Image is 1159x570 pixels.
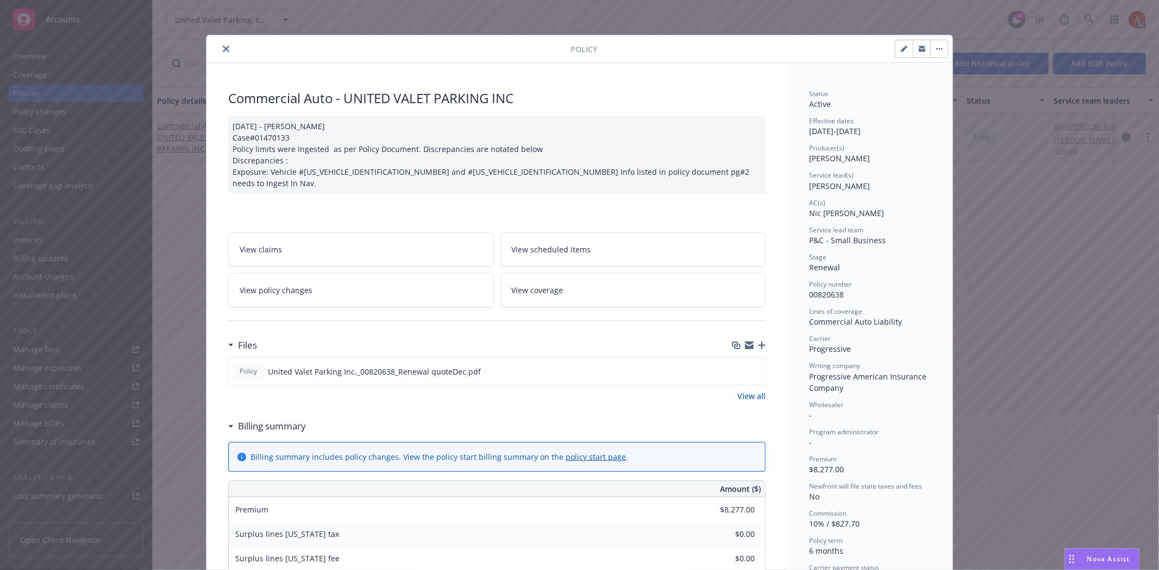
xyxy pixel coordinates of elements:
input: 0.00 [691,502,761,518]
span: Policy [237,366,259,376]
span: View policy changes [240,284,312,296]
span: Policy term [809,536,843,545]
span: Policy [571,43,597,55]
span: Carrier [809,334,831,343]
span: Service lead team [809,225,863,235]
span: No [809,491,819,502]
span: Amount ($) [720,483,761,495]
a: View policy changes [228,273,494,307]
span: [PERSON_NAME] [809,181,870,191]
span: Premium [235,504,268,515]
h3: Billing summary [238,419,306,433]
span: 00820638 [809,289,844,300]
span: Active [809,99,831,109]
button: preview file [751,366,761,377]
span: - [809,410,812,420]
span: Nova Assist [1087,554,1130,563]
span: Surplus lines [US_STATE] fee [235,553,340,563]
span: Status [809,89,828,98]
span: Newfront will file state taxes and fees [809,482,922,491]
span: View scheduled items [512,244,591,255]
span: Lines of coverage [809,307,862,316]
input: 0.00 [691,550,761,567]
div: Commercial Auto - UNITED VALET PARKING INC [228,89,766,107]
div: [DATE] - [DATE] [809,116,931,137]
a: View claims [228,232,494,267]
span: Progressive American Insurance Company [809,371,929,393]
span: Effective dates [809,116,854,125]
button: close [220,42,233,55]
span: Service lead(s) [809,170,854,180]
a: policy start page [566,452,626,462]
span: United Valet Parking Inc,_00820638_Renewal quoteDec.pdf [268,366,481,377]
span: [PERSON_NAME] [809,153,870,163]
span: Nic [PERSON_NAME] [809,208,884,218]
button: download file [734,366,742,377]
button: Nova Assist [1064,548,1139,570]
span: View coverage [512,284,563,296]
span: Progressive [809,344,851,354]
span: Premium [809,454,837,464]
div: Billing summary [228,419,306,433]
input: 0.00 [691,526,761,542]
span: AC(s) [809,198,825,207]
span: Program administrator [809,427,879,436]
span: Policy number [809,280,852,289]
span: Renewal [809,262,840,273]
a: View coverage [500,273,766,307]
a: View all [737,390,766,402]
span: Commercial Auto Liability [809,316,902,327]
span: View claims [240,244,282,255]
a: View scheduled items [500,232,766,267]
span: Writing company [809,361,860,370]
span: P&C - Small Business [809,235,886,245]
span: Wholesaler [809,400,843,409]
span: Surplus lines [US_STATE] tax [235,529,339,539]
span: Stage [809,252,826,262]
div: Drag to move [1065,549,1079,569]
span: $8,277.00 [809,464,844,474]
span: 10% / $827.70 [809,518,860,529]
div: [DATE] - [PERSON_NAME] Case#01470133 Policy limits were Ingested as per Policy Document. Discrepa... [228,116,766,193]
div: Files [228,338,257,352]
span: Producer(s) [809,143,844,153]
div: Billing summary includes policy changes. View the policy start billing summary on the . [250,451,628,463]
span: - [809,437,812,447]
span: Commission [809,509,847,518]
h3: Files [238,338,257,352]
span: 6 months [809,546,843,556]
